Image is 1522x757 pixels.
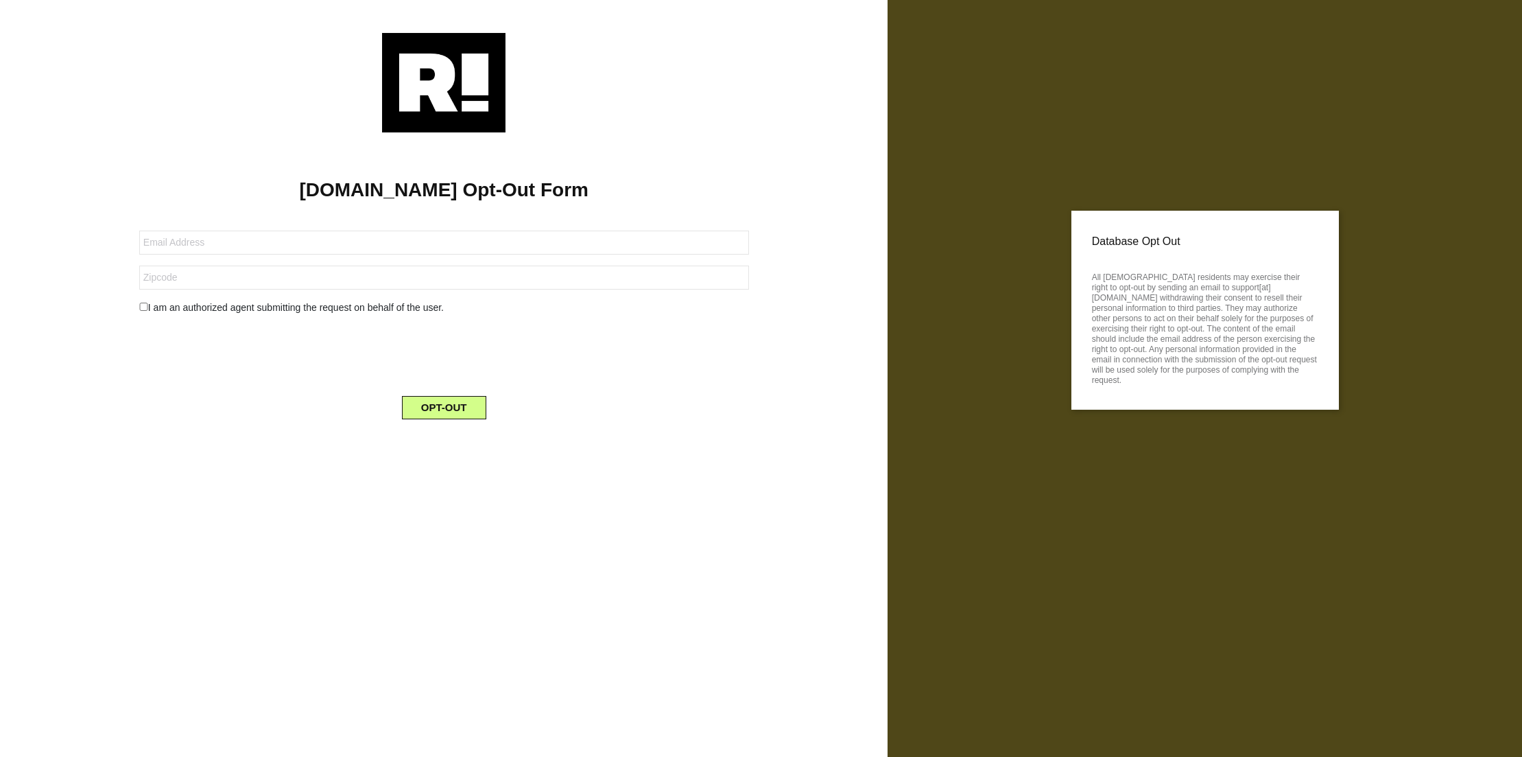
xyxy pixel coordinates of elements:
[382,33,506,132] img: Retention.com
[402,396,486,419] button: OPT-OUT
[139,231,749,255] input: Email Address
[340,326,548,380] iframe: reCAPTCHA
[1092,231,1318,252] p: Database Opt Out
[21,178,867,202] h1: [DOMAIN_NAME] Opt-Out Form
[139,266,749,290] input: Zipcode
[1092,268,1318,386] p: All [DEMOGRAPHIC_DATA] residents may exercise their right to opt-out by sending an email to suppo...
[129,301,759,315] div: I am an authorized agent submitting the request on behalf of the user.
